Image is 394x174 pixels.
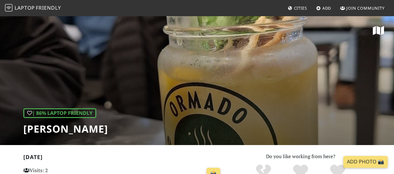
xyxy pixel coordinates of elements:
[314,2,334,14] a: Add
[343,156,388,168] a: Add Photo 📸
[338,2,387,14] a: Join Community
[5,3,61,14] a: LaptopFriendly LaptopFriendly
[36,4,61,11] span: Friendly
[15,4,35,11] span: Laptop
[285,2,310,14] a: Cities
[23,154,223,163] h2: [DATE]
[230,153,371,161] p: Do you like working from here?
[322,5,331,11] span: Add
[346,5,385,11] span: Join Community
[294,5,307,11] span: Cities
[23,123,108,135] h1: [PERSON_NAME]
[23,108,96,118] div: | 86% Laptop Friendly
[5,4,12,12] img: LaptopFriendly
